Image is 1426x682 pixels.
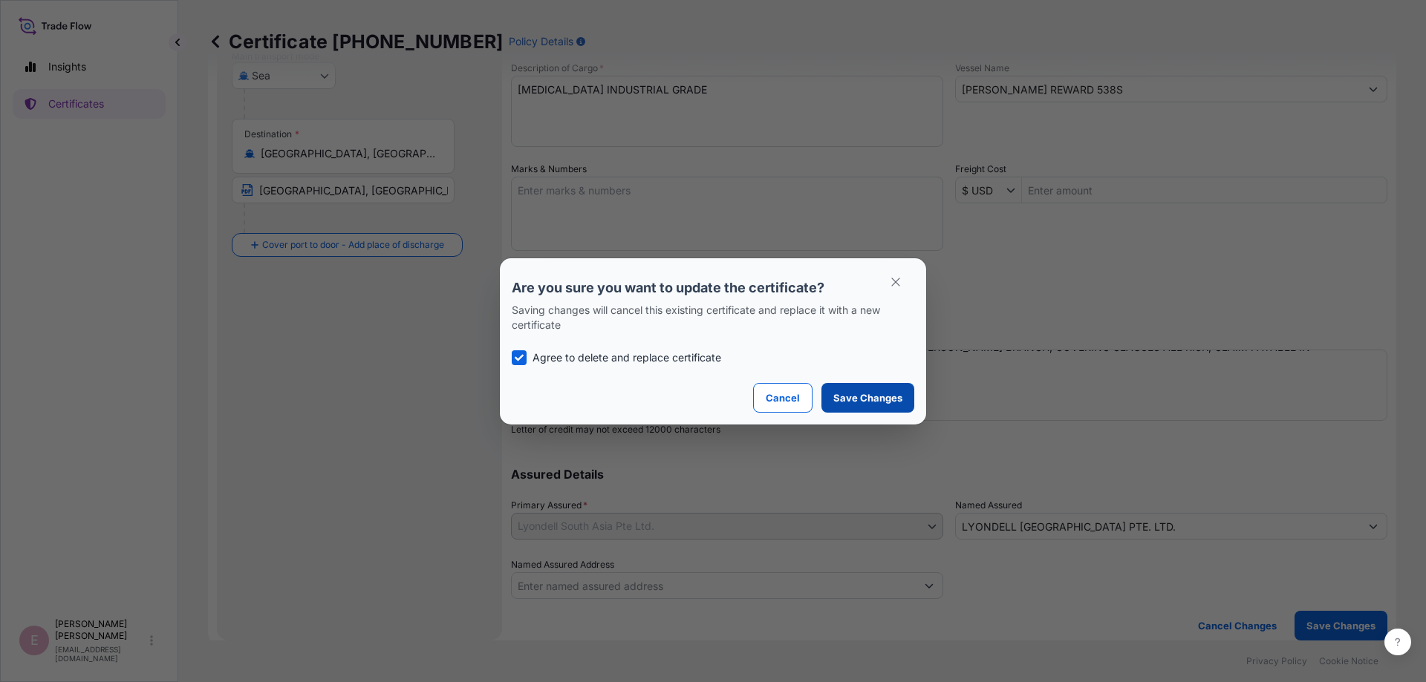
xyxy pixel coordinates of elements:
p: Saving changes will cancel this existing certificate and replace it with a new certificate [512,303,914,332]
button: Cancel [753,383,813,413]
p: Cancel [766,390,800,405]
p: Save Changes [833,390,902,405]
p: Are you sure you want to update the certificate? [512,279,914,297]
p: Agree to delete and replace certificate [533,350,721,365]
button: Save Changes [821,383,914,413]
